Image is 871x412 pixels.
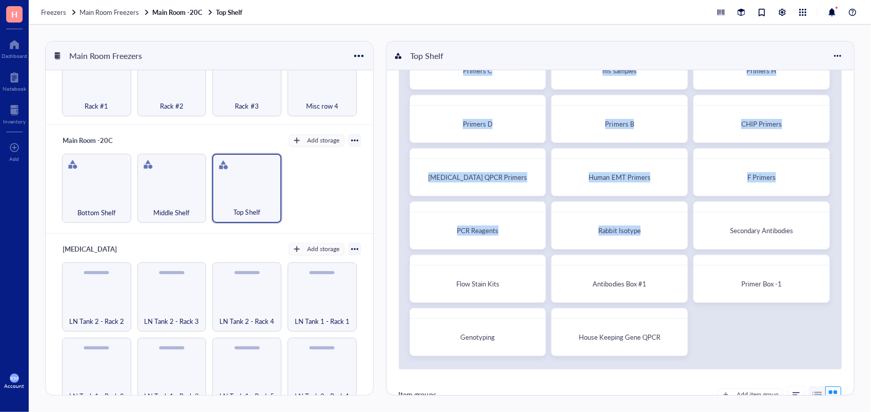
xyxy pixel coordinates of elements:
[69,390,124,402] span: LN Tank 1 - Rack 2
[730,225,793,235] span: Secondary Antibodies
[58,242,121,256] div: [MEDICAL_DATA]
[747,66,777,75] span: Primers H
[589,172,651,182] span: Human EMT Primers
[741,119,782,129] span: CHIP Primers
[718,388,783,401] button: Add item group
[160,100,184,112] span: Rack #2
[295,390,350,402] span: LN Tank 2 - Rack 1
[219,390,274,402] span: LN Tank 1 - Rack 5
[599,225,641,235] span: Rabbit Isotype
[152,8,245,17] a: Main Room -20CTop Shelf
[406,47,468,65] div: Top Shelf
[579,332,660,342] span: House Keeping Gene QPCR
[308,244,340,254] div: Add storage
[457,225,498,235] span: PCR Reagents
[747,172,776,182] span: F Primers
[3,102,26,125] a: Inventory
[144,316,199,327] span: LN Tank 2 - Rack 3
[11,8,17,20] span: H
[153,207,190,218] span: Middle Shelf
[85,100,108,112] span: Rack #1
[399,389,436,400] div: Item groups
[737,390,779,399] div: Add item group
[460,332,495,342] span: Genotyping
[2,36,27,59] a: Dashboard
[234,207,260,218] span: Top Shelf
[3,69,26,92] a: Notebook
[428,172,527,182] span: [MEDICAL_DATA] QPCR Primers
[2,53,27,59] div: Dashboard
[741,279,782,289] span: Primer Box -1
[41,7,66,17] span: Freezers
[3,86,26,92] div: Notebook
[3,118,26,125] div: Inventory
[235,100,259,112] span: Rack #3
[144,390,199,402] span: LN Tank 1 - Rack 3
[289,243,345,255] button: Add storage
[58,133,119,148] div: Main Room -20C
[456,279,499,289] span: Flow Stain Kits
[69,316,124,327] span: LN Tank 2 - Rack 2
[605,119,634,129] span: Primers B
[308,136,340,145] div: Add storage
[463,119,493,129] span: Primers D
[79,7,139,17] span: Main Room Freezers
[593,279,646,289] span: Antibodies Box #1
[463,66,492,75] span: Primers C
[10,156,19,162] div: Add
[219,316,274,327] span: LN Tank 2 - Rack 4
[603,66,637,75] span: ms samples
[77,207,116,218] span: Bottom Shelf
[79,8,150,17] a: Main Room Freezers
[5,383,25,389] div: Account
[295,316,350,327] span: LN Tank 1 - Rack 1
[306,100,338,112] span: Misc row 4
[41,8,77,17] a: Freezers
[289,134,345,147] button: Add storage
[65,47,147,65] div: Main Room Freezers
[10,375,18,381] span: KM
